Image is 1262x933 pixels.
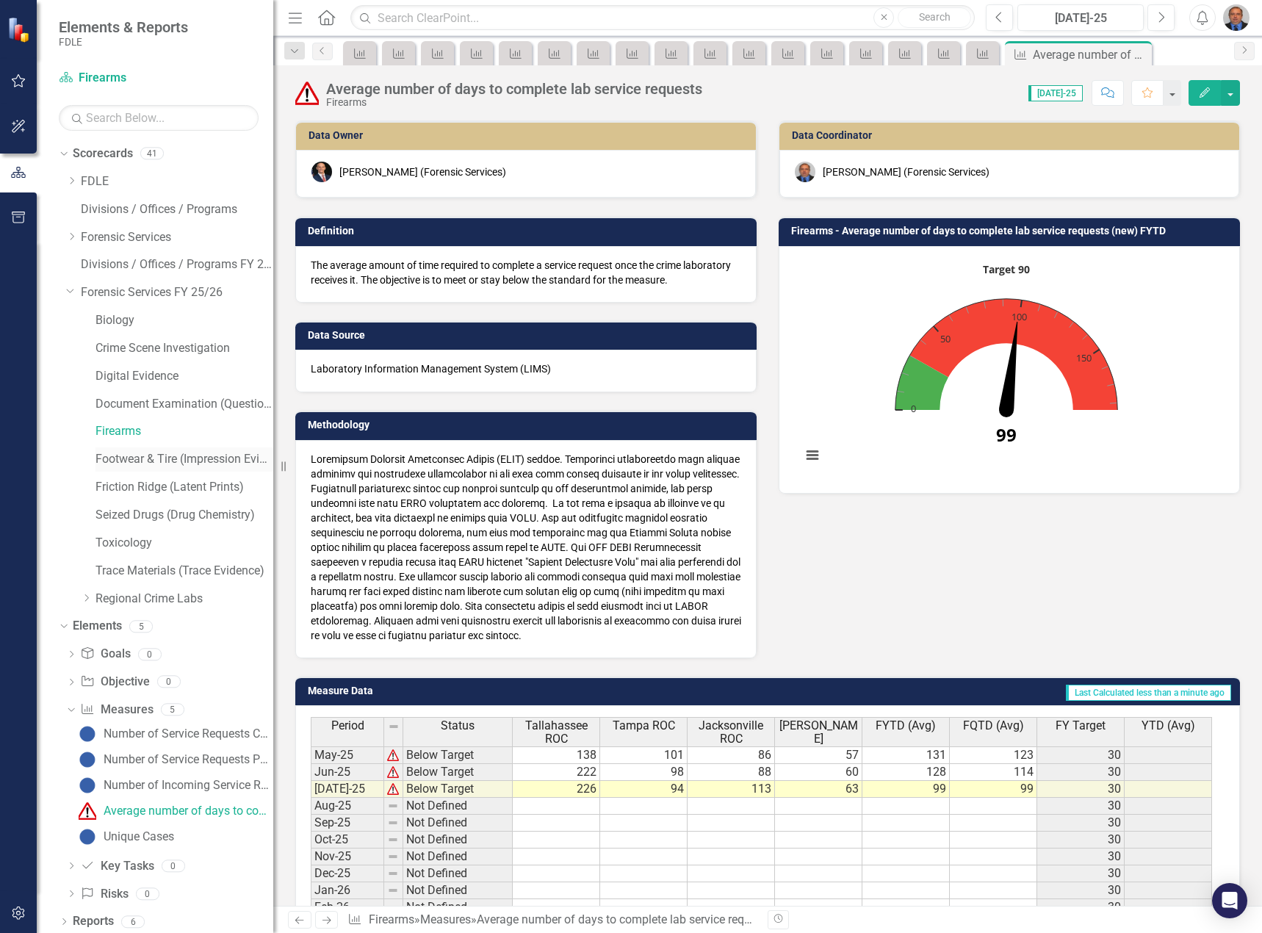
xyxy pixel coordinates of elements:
[387,901,399,913] img: 8DAGhfEEPCf229AAAAAElFTkSuQmCC
[308,226,749,237] h3: Definition
[403,882,513,899] td: Not Defined
[794,258,1225,478] div: Target 90. Highcharts interactive chart.
[513,746,600,764] td: 138
[311,849,384,865] td: Nov-25
[350,5,975,31] input: Search ClearPoint...
[1037,798,1125,815] td: 30
[79,777,96,794] img: Informational Data
[600,764,688,781] td: 98
[403,746,513,764] td: Below Target
[95,535,273,552] a: Toxicology
[775,746,862,764] td: 57
[104,727,273,741] div: Number of Service Requests Completed
[513,781,600,798] td: 226
[950,746,1037,764] td: 123
[104,779,273,792] div: Number of Incoming Service Requests
[613,719,675,732] span: Tampa ROC
[95,340,273,357] a: Crime Scene Investigation
[311,781,384,798] td: [DATE]-25
[403,899,513,916] td: Not Defined
[940,332,951,345] text: 50
[1012,310,1027,323] text: 100
[104,753,273,766] div: Number of Service Requests Pending
[80,674,149,691] a: Objective
[387,800,399,812] img: 8DAGhfEEPCf229AAAAAElFTkSuQmCC
[121,915,145,928] div: 6
[95,479,273,496] a: Friction Ridge (Latent Prints)
[403,781,513,798] td: Below Target
[95,451,273,468] a: Footwear & Tire (Impression Evidence)
[791,226,1233,237] h3: Firearms - Average number of days to complete lab service requests (new) FYTD
[516,719,596,745] span: Tallahassee ROC
[81,284,273,301] a: Forensic Services FY 25/26
[403,832,513,849] td: Not Defined
[1223,4,1250,31] img: Chris Hendry
[600,781,688,798] td: 94
[688,781,775,798] td: 113
[983,262,1030,276] text: Target 90
[311,882,384,899] td: Jan-26
[911,402,916,415] text: 0
[862,764,950,781] td: 128
[311,798,384,815] td: Aug-25
[308,685,569,696] h3: Measure Data
[1028,85,1083,101] span: [DATE]-25
[792,130,1232,141] h3: Data Coordinator
[387,851,399,862] img: 8DAGhfEEPCf229AAAAAElFTkSuQmCC
[513,764,600,781] td: 222
[1037,899,1125,916] td: 30
[311,162,332,182] img: Jason Bundy
[1037,764,1125,781] td: 30
[387,885,399,896] img: 8DAGhfEEPCf229AAAAAElFTkSuQmCC
[311,832,384,849] td: Oct-25
[129,620,153,633] div: 5
[136,887,159,900] div: 0
[1142,719,1195,732] span: YTD (Avg)
[308,330,749,341] h3: Data Source
[140,148,164,160] div: 41
[688,746,775,764] td: 86
[950,781,1037,798] td: 99
[1076,351,1092,364] text: 150
[688,764,775,781] td: 88
[1212,883,1247,918] div: Open Intercom Messenger
[162,860,185,872] div: 0
[95,591,273,608] a: Regional Crime Labs
[59,70,242,87] a: Firearms
[79,802,96,820] img: Below Target
[138,648,162,660] div: 0
[7,17,33,43] img: ClearPoint Strategy
[420,912,471,926] a: Measures
[331,719,364,732] span: Period
[311,899,384,916] td: Feb-26
[387,783,399,795] img: 0s0EYFVAAAAJXRFWHRkYXRlOmNyZWF0ZQAyMDE4LTA0LTE0VDE4OjAxOjI1KzAwOjAwQRaCFgAAACV0RVh0ZGF0ZTptb2RpZn...
[104,804,273,818] div: Average number of days to complete lab service requests
[80,646,130,663] a: Goals
[95,507,273,524] a: Seized Drugs (Drug Chemistry)
[157,676,181,688] div: 0
[369,912,414,926] a: Firearms
[1037,849,1125,865] td: 30
[79,828,96,846] img: Informational Data
[898,7,971,28] button: Search
[75,774,273,797] a: Number of Incoming Service Requests
[347,912,757,929] div: » »
[862,781,950,798] td: 99
[1037,746,1125,764] td: 30
[311,764,384,781] td: Jun-25
[862,746,950,764] td: 131
[80,886,128,903] a: Risks
[963,719,1024,732] span: FQTD (Avg)
[95,312,273,329] a: Biology
[309,130,749,141] h3: Data Owner
[73,145,133,162] a: Scorecards
[477,912,772,926] div: Average number of days to complete lab service requests
[802,445,823,466] button: View chart menu, Target 90
[75,748,273,771] a: Number of Service Requests Pending
[996,422,1017,447] text: 99
[795,162,815,182] img: Chris Hendry
[1037,781,1125,798] td: 30
[311,865,384,882] td: Dec-25
[59,36,188,48] small: FDLE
